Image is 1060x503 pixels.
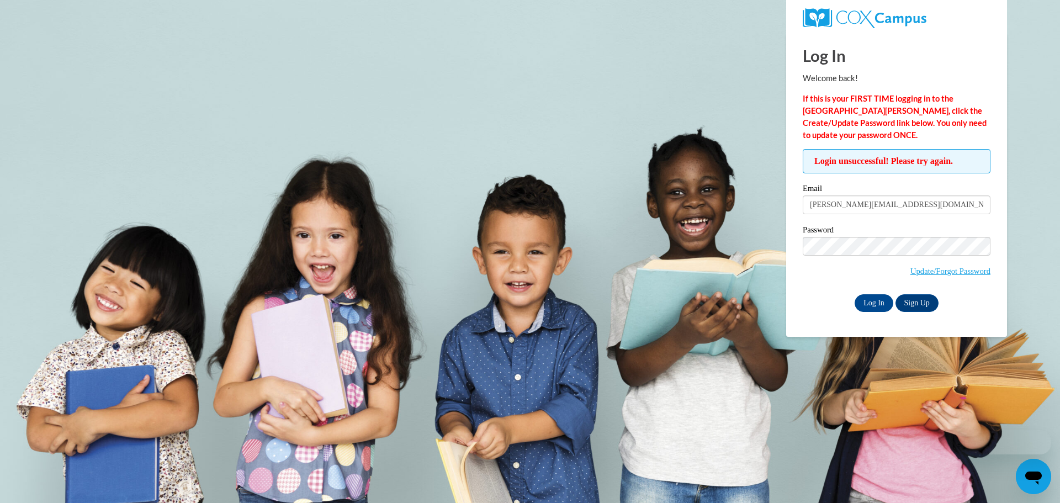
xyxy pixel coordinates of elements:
[910,267,990,276] a: Update/Forgot Password
[895,294,939,312] a: Sign Up
[1016,459,1051,494] iframe: Button to launch messaging window
[855,294,893,312] input: Log In
[803,8,990,28] a: COX Campus
[803,8,926,28] img: COX Campus
[965,430,1051,454] iframe: Message from company
[803,226,990,237] label: Password
[803,44,990,67] h1: Log In
[803,94,987,140] strong: If this is your FIRST TIME logging in to the [GEOGRAPHIC_DATA][PERSON_NAME], click the Create/Upd...
[803,72,990,84] p: Welcome back!
[803,184,990,195] label: Email
[803,149,990,173] span: Login unsuccessful! Please try again.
